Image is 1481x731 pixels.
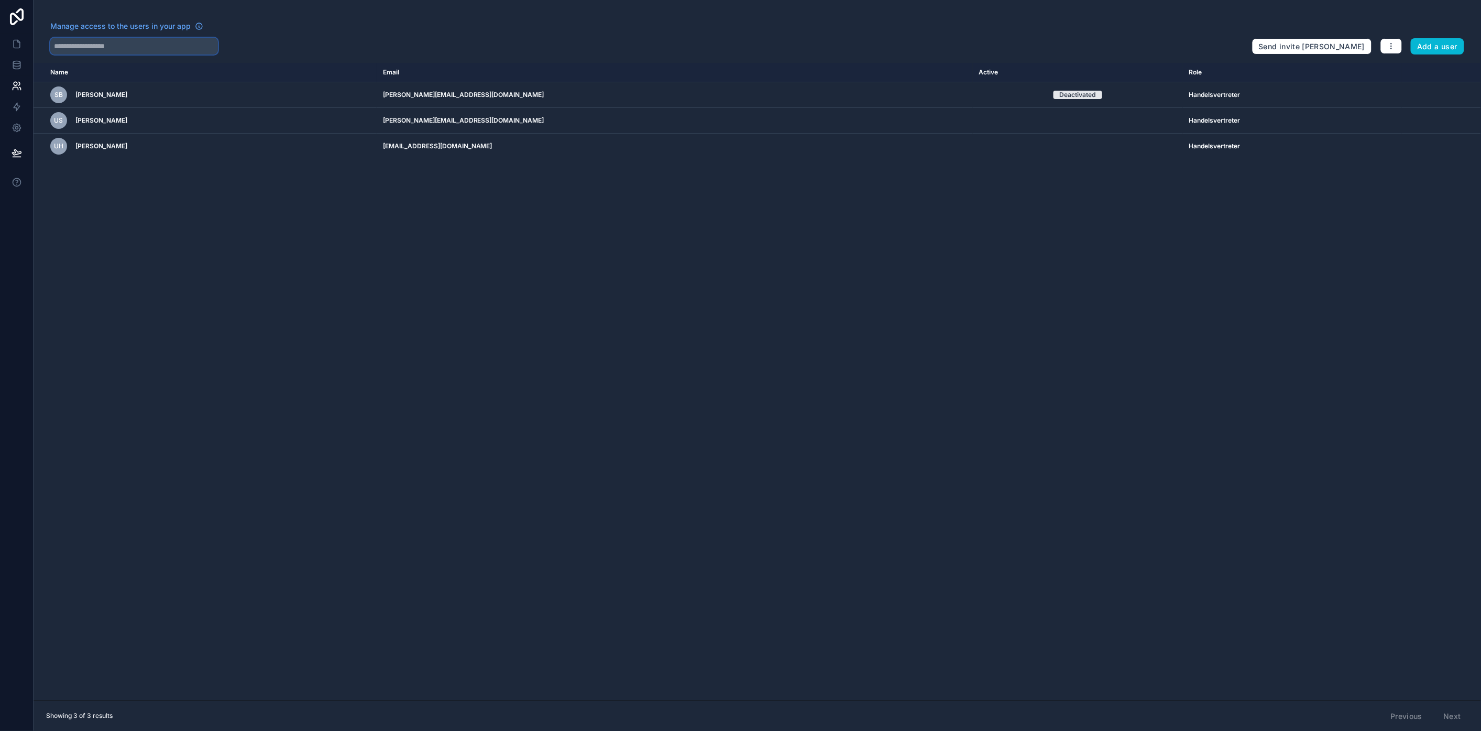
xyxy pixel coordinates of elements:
span: SB [54,91,63,99]
td: [PERSON_NAME][EMAIL_ADDRESS][DOMAIN_NAME] [377,108,973,134]
td: [EMAIL_ADDRESS][DOMAIN_NAME] [377,134,973,159]
span: Handelsvertreter [1189,116,1241,125]
th: Active [973,63,1183,82]
td: [PERSON_NAME][EMAIL_ADDRESS][DOMAIN_NAME] [377,82,973,108]
button: Add a user [1411,38,1465,55]
span: Showing 3 of 3 results [46,712,113,720]
th: Name [34,63,377,82]
th: Email [377,63,973,82]
button: Send invite [PERSON_NAME] [1252,38,1372,55]
div: scrollable content [34,63,1481,701]
th: Role [1183,63,1402,82]
span: [PERSON_NAME] [75,91,127,99]
div: Deactivated [1060,91,1096,99]
span: Manage access to the users in your app [50,21,191,31]
span: Handelsvertreter [1189,142,1241,150]
span: [PERSON_NAME] [75,142,127,150]
a: Manage access to the users in your app [50,21,203,31]
span: [PERSON_NAME] [75,116,127,125]
span: US [54,116,63,125]
span: Handelsvertreter [1189,91,1241,99]
span: UH [54,142,63,150]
